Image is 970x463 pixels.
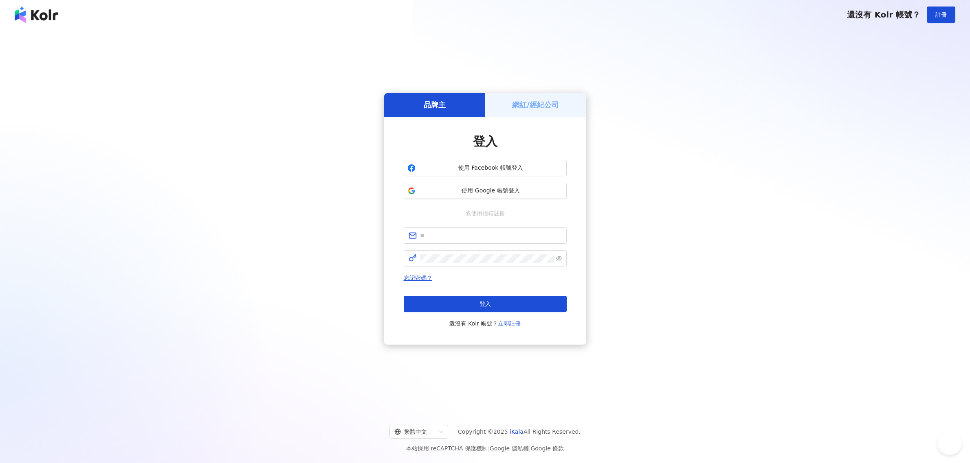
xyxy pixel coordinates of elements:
button: 使用 Facebook 帳號登入 [404,160,567,176]
iframe: Help Scout Beacon - Open [937,430,962,455]
span: 使用 Google 帳號登入 [419,187,563,195]
a: iKala [510,428,523,435]
h5: 網紅/經紀公司 [512,100,559,110]
a: Google 隱私權 [490,445,529,452]
button: 使用 Google 帳號登入 [404,183,567,199]
span: | [529,445,531,452]
span: 還沒有 Kolr 帳號？ [847,10,920,20]
span: 還沒有 Kolr 帳號？ [449,319,521,328]
span: 註冊 [935,11,947,18]
img: logo [15,7,58,23]
button: 登入 [404,296,567,312]
a: 忘記密碼？ [404,275,432,281]
span: eye-invisible [556,256,562,261]
h5: 品牌主 [424,100,446,110]
span: 登入 [473,134,497,149]
a: 立即註冊 [498,320,521,327]
button: 註冊 [927,7,955,23]
span: Copyright © 2025 All Rights Reserved. [458,427,581,437]
a: Google 條款 [530,445,564,452]
span: 本站採用 reCAPTCHA 保護機制 [406,443,564,453]
span: 使用 Facebook 帳號登入 [419,164,563,172]
div: 繁體中文 [394,425,436,438]
span: 或使用信箱註冊 [460,209,511,218]
span: | [488,445,490,452]
span: 登入 [480,301,491,307]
